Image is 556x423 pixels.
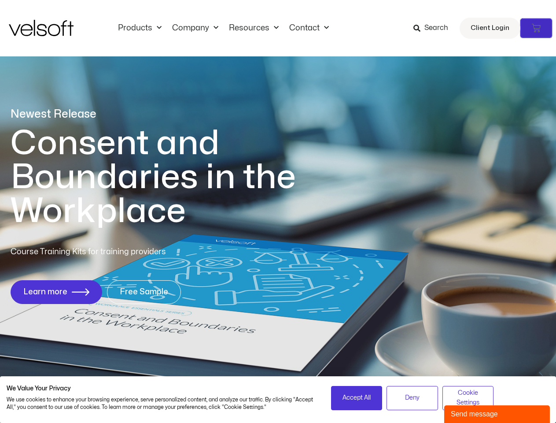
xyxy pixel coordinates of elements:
[107,280,181,304] a: Free Sample
[448,388,488,408] span: Cookie Settings
[9,20,74,36] img: Velsoft Training Materials
[11,107,332,122] p: Newest Release
[11,126,332,228] h1: Consent and Boundaries in the Workplace
[331,386,383,410] button: Accept all cookies
[11,280,102,304] a: Learn more
[342,393,371,403] span: Accept All
[413,21,454,36] a: Search
[113,23,167,33] a: ProductsMenu Toggle
[7,385,318,393] h2: We Value Your Privacy
[460,18,520,39] a: Client Login
[424,22,448,34] span: Search
[167,23,224,33] a: CompanyMenu Toggle
[405,393,420,403] span: Deny
[113,23,334,33] nav: Menu
[442,386,494,410] button: Adjust cookie preferences
[23,288,67,297] span: Learn more
[471,22,509,34] span: Client Login
[387,386,438,410] button: Deny all cookies
[284,23,334,33] a: ContactMenu Toggle
[224,23,284,33] a: ResourcesMenu Toggle
[120,288,168,297] span: Free Sample
[11,246,230,258] p: Course Training Kits for training providers
[7,396,318,411] p: We use cookies to enhance your browsing experience, serve personalized content, and analyze our t...
[444,404,552,423] iframe: chat widget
